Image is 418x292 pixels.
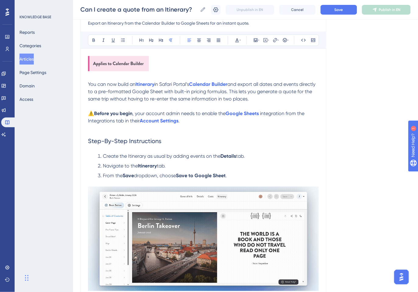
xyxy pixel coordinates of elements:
[14,2,38,9] span: Need Help?
[226,5,274,15] button: Unpublish in EN
[94,111,132,116] strong: Before you begin
[138,163,157,169] strong: Itinerary
[80,5,198,14] input: Article Name
[236,153,245,159] span: tab.
[220,153,236,159] strong: Details
[362,5,411,15] button: Publish in EN
[19,15,51,19] div: KNOWLEDGE BASE
[88,81,135,87] span: You can now build an
[226,111,259,116] a: Google Sheets
[88,81,317,102] span: and export all dates and events directly to a pre-formatted Google Sheet with built-in pricing fo...
[132,111,226,116] span: , your account admin needs to enable the
[19,67,46,78] button: Page Settings
[176,173,226,178] strong: Save to Google Sheet
[88,19,319,27] input: Article Description
[103,163,138,169] span: Navigate to the
[189,81,227,87] a: Calendar Builder
[157,163,166,169] span: tab.
[279,5,316,15] button: Cancel
[19,94,33,105] button: Access
[134,173,176,178] span: dropdown, choose
[237,7,263,12] span: Unpublish in EN
[379,7,401,12] span: Publish in EN
[226,173,227,178] span: .
[178,118,180,124] span: .
[154,81,189,87] span: in Safari Portal’s
[392,268,411,286] iframe: UserGuiding AI Assistant Launcher
[103,173,123,178] span: From the
[88,111,94,116] span: ⚠️
[103,153,220,159] span: Create the Itinerary as usual by adding events on the
[291,7,304,12] span: Cancel
[88,137,161,145] span: Step-By-Step Instructions
[123,173,134,178] strong: Save
[25,269,29,287] div: Drag
[19,40,41,51] button: Categories
[321,5,357,15] button: Save
[335,7,343,12] span: Save
[42,3,44,8] div: 1
[19,54,34,65] button: Articles
[140,118,178,124] a: Account Settings
[19,80,35,91] button: Domain
[19,27,35,38] button: Reports
[135,81,154,87] a: Itinerary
